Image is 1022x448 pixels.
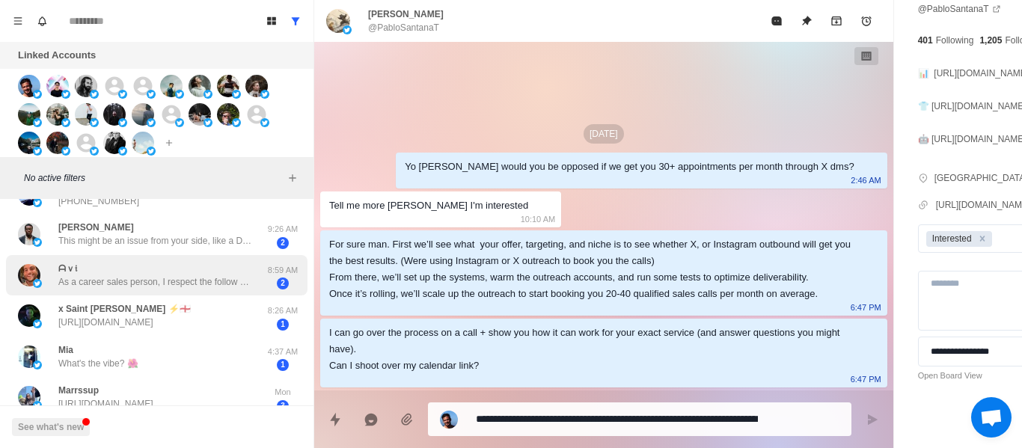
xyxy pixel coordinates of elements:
[147,90,156,99] img: picture
[33,90,42,99] img: picture
[75,103,97,126] img: picture
[175,118,184,127] img: picture
[851,371,881,387] p: 6:47 PM
[6,9,30,33] button: Menu
[264,386,302,399] p: Mon
[204,90,212,99] img: picture
[58,221,134,234] p: [PERSON_NAME]
[189,103,211,126] img: picture
[33,118,42,127] img: picture
[277,359,289,371] span: 1
[118,147,127,156] img: picture
[264,304,302,317] p: 8:26 AM
[320,405,350,435] button: Quick replies
[918,34,933,47] p: 401
[264,223,302,236] p: 9:26 AM
[343,25,352,34] img: picture
[277,237,289,249] span: 2
[851,172,881,188] p: 2:46 AM
[245,75,268,97] img: picture
[132,103,154,126] img: picture
[58,384,99,397] p: Marrssup
[851,299,881,316] p: 6:47 PM
[928,231,974,247] div: Interested
[58,343,73,357] p: Mia
[12,418,90,436] button: See what's new
[18,386,40,408] img: picture
[33,401,42,410] img: picture
[762,6,792,36] button: Mark as read
[326,9,350,33] img: picture
[46,132,69,154] img: picture
[90,118,99,127] img: picture
[58,194,139,208] p: [PHONE_NUMBER]
[329,197,528,214] div: Tell me more [PERSON_NAME] I'm interested
[132,132,154,154] img: picture
[189,75,211,97] img: picture
[30,9,54,33] button: Notifications
[147,147,156,156] img: picture
[18,304,40,327] img: picture
[18,132,40,154] img: picture
[284,9,307,33] button: Show all conversations
[392,405,422,435] button: Add media
[368,7,444,21] p: [PERSON_NAME]
[46,75,69,97] img: picture
[971,397,1012,438] div: Open chat
[521,211,555,227] p: 10:10 AM
[33,198,42,207] img: picture
[264,264,302,277] p: 8:59 AM
[61,147,70,156] img: picture
[217,103,239,126] img: picture
[61,90,70,99] img: picture
[329,236,854,302] div: For sure man. First we’ll see what your offer, targeting, and niche is to see whether X, or Insta...
[33,319,42,328] img: picture
[75,75,97,97] img: picture
[90,147,99,156] img: picture
[58,357,138,370] p: What's the vibe? 🌺
[33,238,42,247] img: picture
[405,159,854,175] div: Yo [PERSON_NAME] would you be opposed if we get you 30+ appointments per month through X dms?
[356,405,386,435] button: Reply with AI
[58,234,253,248] p: This might be an issue from your side, like a DNS problem. Try clearing your cache and cookies.
[204,118,212,127] img: picture
[175,90,184,99] img: picture
[103,103,126,126] img: picture
[24,171,284,185] p: No active filters
[58,316,153,329] p: [URL][DOMAIN_NAME]
[160,134,178,152] button: Add account
[368,21,439,34] p: @PabloSantanaT
[33,360,42,369] img: picture
[284,169,302,187] button: Add filters
[18,103,40,126] img: picture
[260,90,269,99] img: picture
[46,103,69,126] img: picture
[18,48,96,63] p: Linked Accounts
[160,75,183,97] img: picture
[18,223,40,245] img: picture
[260,9,284,33] button: Board View
[58,262,77,275] p: ᗩｖ𝔦
[58,397,153,411] p: [URL][DOMAIN_NAME]
[792,6,821,36] button: Unpin
[918,2,1001,16] a: @PabloSantanaT
[58,302,191,316] p: x Saint [PERSON_NAME] ⚡️🏴󠁧󠁢󠁥󠁮󠁧󠁿
[217,75,239,97] img: picture
[103,132,126,154] img: picture
[329,325,854,374] div: I can go over the process on a call + show you how it can work for your exact service (and answer...
[58,275,253,289] p: As a career sales person, I respect the follow up. If the set up fee is under $1000 happy to chat...
[18,264,40,286] img: picture
[18,75,40,97] img: picture
[974,231,991,247] div: Remove Interested
[90,90,99,99] img: picture
[277,400,289,412] span: 3
[584,124,624,144] p: [DATE]
[147,118,156,127] img: picture
[277,319,289,331] span: 1
[33,147,42,156] img: picture
[936,34,974,47] p: Following
[61,118,70,127] img: picture
[118,90,127,99] img: picture
[979,34,1002,47] p: 1,205
[264,346,302,358] p: 4:37 AM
